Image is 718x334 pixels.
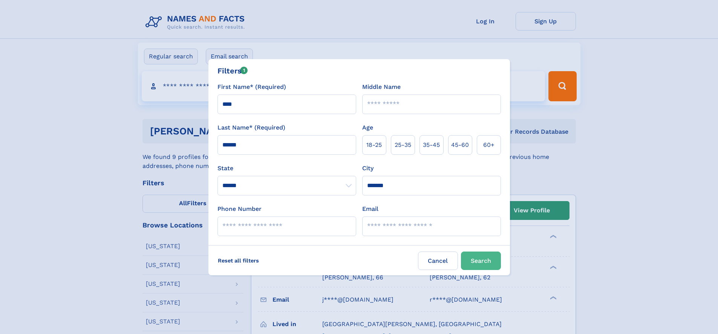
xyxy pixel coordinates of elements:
label: Age [362,123,373,132]
div: Filters [217,65,248,76]
label: Email [362,204,378,214]
label: First Name* (Required) [217,82,286,92]
label: Middle Name [362,82,401,92]
span: 18‑25 [366,140,382,149]
span: 35‑45 [423,140,440,149]
label: Last Name* (Required) [217,123,285,132]
span: 60+ [483,140,494,149]
label: City [362,164,374,173]
span: 25‑35 [395,140,411,149]
label: Reset all filters [213,252,264,270]
label: Phone Number [217,204,262,214]
label: State [217,164,356,173]
span: 45‑60 [451,140,469,149]
label: Cancel [418,252,458,270]
button: Search [461,252,501,270]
